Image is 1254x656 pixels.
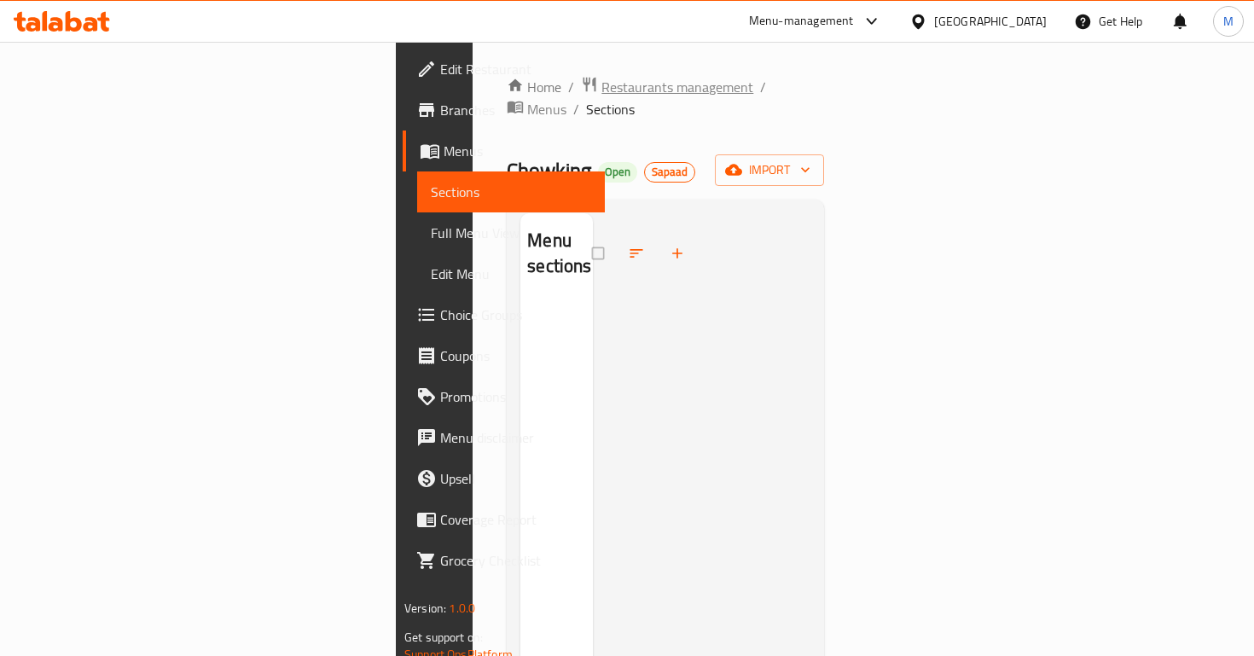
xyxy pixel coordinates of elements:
[403,458,605,499] a: Upsell
[507,76,824,120] nav: breadcrumb
[403,540,605,581] a: Grocery Checklist
[1223,12,1234,31] span: M
[403,90,605,131] a: Branches
[403,376,605,417] a: Promotions
[598,165,637,179] span: Open
[440,386,591,407] span: Promotions
[431,223,591,243] span: Full Menu View
[403,131,605,171] a: Menus
[715,154,824,186] button: import
[440,305,591,325] span: Choice Groups
[431,264,591,284] span: Edit Menu
[440,509,591,530] span: Coverage Report
[417,171,605,212] a: Sections
[581,76,753,98] a: Restaurants management
[403,499,605,540] a: Coverage Report
[440,468,591,489] span: Upsell
[444,141,591,161] span: Menus
[729,160,810,181] span: import
[403,49,605,90] a: Edit Restaurant
[404,597,446,619] span: Version:
[760,77,766,97] li: /
[440,427,591,448] span: Menu disclaimer
[404,626,483,648] span: Get support on:
[417,253,605,294] a: Edit Menu
[403,294,605,335] a: Choice Groups
[598,162,637,183] div: Open
[417,212,605,253] a: Full Menu View
[440,59,591,79] span: Edit Restaurant
[586,99,635,119] span: Sections
[520,294,593,308] nav: Menu sections
[440,345,591,366] span: Coupons
[431,182,591,202] span: Sections
[440,550,591,571] span: Grocery Checklist
[749,11,854,32] div: Menu-management
[449,597,475,619] span: 1.0.0
[403,417,605,458] a: Menu disclaimer
[601,77,753,97] span: Restaurants management
[645,165,694,179] span: Sapaad
[403,335,605,376] a: Coupons
[934,12,1047,31] div: [GEOGRAPHIC_DATA]
[440,100,591,120] span: Branches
